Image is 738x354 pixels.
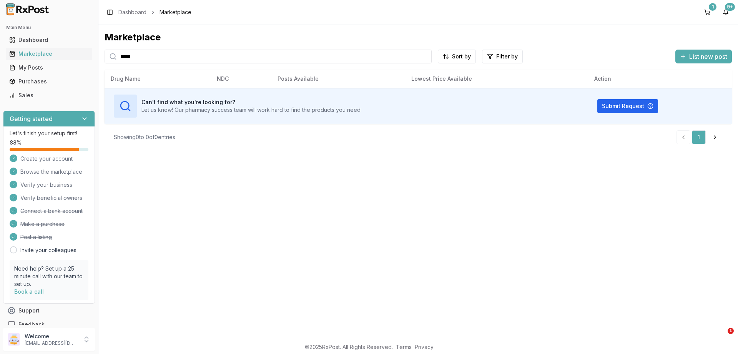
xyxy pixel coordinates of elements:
h2: Main Menu [6,25,92,31]
button: Marketplace [3,48,95,60]
h3: Getting started [10,114,53,123]
button: Purchases [3,75,95,88]
button: Feedback [3,317,95,331]
th: Action [588,70,732,88]
div: 1 [709,3,716,11]
span: Make a purchase [20,220,65,228]
th: Drug Name [105,70,211,88]
a: Dashboard [118,8,146,16]
div: Sales [9,91,89,99]
div: Dashboard [9,36,89,44]
a: My Posts [6,61,92,75]
button: Sales [3,89,95,101]
button: Submit Request [597,99,658,113]
a: List new post [675,53,732,61]
nav: breadcrumb [118,8,191,16]
a: 1 [692,130,706,144]
span: Verify your business [20,181,72,189]
span: Filter by [496,53,518,60]
h3: Can't find what you're looking for? [141,98,362,106]
p: [EMAIL_ADDRESS][DOMAIN_NAME] [25,340,78,346]
span: Sort by [452,53,471,60]
p: Let us know! Our pharmacy success team will work hard to find the products you need. [141,106,362,114]
div: Marketplace [9,50,89,58]
span: Post a listing [20,233,52,241]
a: Purchases [6,75,92,88]
a: Terms [396,344,412,350]
iframe: Intercom live chat [712,328,730,346]
button: Sort by [438,50,476,63]
span: Browse the marketplace [20,168,82,176]
th: NDC [211,70,271,88]
div: Purchases [9,78,89,85]
nav: pagination [676,130,723,144]
a: Invite your colleagues [20,246,76,254]
span: 88 % [10,139,22,146]
span: 1 [728,328,734,334]
span: List new post [689,52,727,61]
div: My Posts [9,64,89,71]
span: Feedback [18,321,45,328]
a: Sales [6,88,92,102]
span: Marketplace [160,8,191,16]
button: 9+ [720,6,732,18]
a: Dashboard [6,33,92,47]
p: Let's finish your setup first! [10,130,88,137]
button: Dashboard [3,34,95,46]
div: Marketplace [105,31,732,43]
img: User avatar [8,333,20,346]
div: Showing 0 to 0 of 0 entries [114,133,175,141]
a: Privacy [415,344,434,350]
img: RxPost Logo [3,3,52,15]
div: 9+ [725,3,735,11]
button: My Posts [3,61,95,74]
button: 1 [701,6,713,18]
p: Welcome [25,332,78,340]
a: Marketplace [6,47,92,61]
a: Go to next page [707,130,723,144]
button: Support [3,304,95,317]
th: Lowest Price Available [405,70,588,88]
span: Connect a bank account [20,207,83,215]
button: Filter by [482,50,523,63]
button: List new post [675,50,732,63]
p: Need help? Set up a 25 minute call with our team to set up. [14,265,84,288]
th: Posts Available [271,70,405,88]
span: Verify beneficial owners [20,194,82,202]
span: Create your account [20,155,73,163]
a: Book a call [14,288,44,295]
